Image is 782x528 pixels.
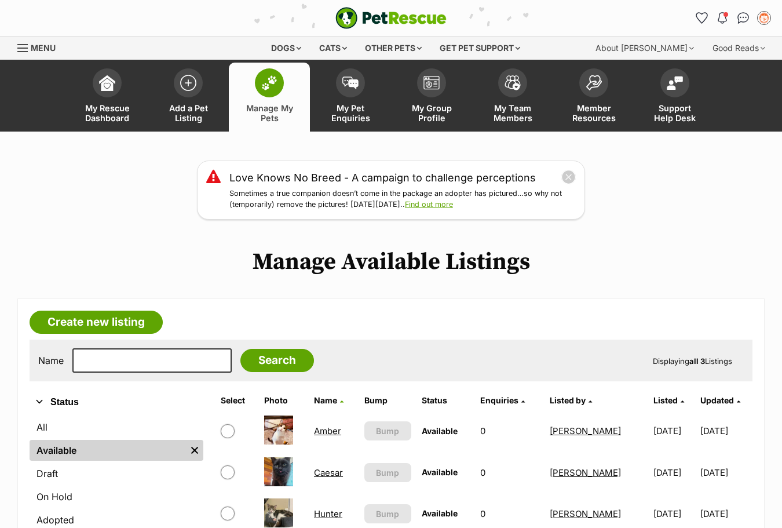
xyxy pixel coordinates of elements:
[553,63,634,132] a: Member Resources
[38,355,64,366] label: Name
[667,76,683,90] img: help-desk-icon-fdf02630f3aa405de69fd3d07c3f3aa587a6932b1a1747fa1d2bba05be0121f9.svg
[310,63,391,132] a: My Pet Enquiries
[162,103,214,123] span: Add a Pet Listing
[314,395,344,405] a: Name
[734,9,752,27] a: Conversations
[229,170,536,185] a: Love Knows No Breed - A campaign to challenge perceptions
[587,37,702,60] div: About [PERSON_NAME]
[314,395,337,405] span: Name
[550,467,621,478] a: [PERSON_NAME]
[568,103,620,123] span: Member Resources
[476,411,544,451] td: 0
[480,395,518,405] span: translation missing: en.admin.listings.index.attributes.enquiries
[700,395,740,405] a: Updated
[472,63,553,132] a: My Team Members
[216,391,259,410] th: Select
[649,411,700,451] td: [DATE]
[405,200,453,209] a: Find out more
[550,395,592,405] a: Listed by
[30,311,163,334] a: Create new listing
[422,426,458,436] span: Available
[713,9,732,27] button: Notifications
[550,395,586,405] span: Listed by
[649,103,701,123] span: Support Help Desk
[243,103,295,123] span: Manage My Pets
[261,75,277,90] img: manage-my-pets-icon-02211641906a0b7f246fdf0571729dbe1e7629f14944591b6c1af311fb30b64b.svg
[376,467,399,479] span: Bump
[649,453,700,493] td: [DATE]
[357,37,430,60] div: Other pets
[186,440,203,461] a: Remove filter
[364,463,411,482] button: Bump
[653,356,732,366] span: Displaying Listings
[364,504,411,523] button: Bump
[405,103,458,123] span: My Group Profile
[391,63,472,132] a: My Group Profile
[480,395,525,405] a: Enquiries
[31,43,56,53] span: Menu
[704,37,773,60] div: Good Reads
[342,77,359,89] img: pet-enquiries-icon-7e3ad2cf08bfb03b45e93fb7055b45f3efa6380592205ae92323e6603595dc1f.svg
[417,391,474,410] th: Status
[67,63,148,132] a: My Rescue Dashboard
[422,467,458,477] span: Available
[17,37,64,57] a: Menu
[376,425,399,437] span: Bump
[229,63,310,132] a: Manage My Pets
[240,349,314,372] input: Search
[229,188,576,210] p: Sometimes a true companion doesn’t come in the package an adopter has pictured…so why not (tempor...
[586,75,602,90] img: member-resources-icon-8e73f808a243e03378d46382f2149f9095a855e16c252ad45f914b54edf8863c.svg
[700,411,751,451] td: [DATE]
[758,12,770,24] img: Anne Logan profile pic
[30,463,203,484] a: Draft
[360,391,416,410] th: Bump
[476,453,544,493] td: 0
[376,508,399,520] span: Bump
[700,453,751,493] td: [DATE]
[700,395,734,405] span: Updated
[689,356,705,366] strong: all 3
[81,103,133,123] span: My Rescue Dashboard
[314,467,343,478] a: Caesar
[653,395,678,405] span: Listed
[314,508,342,519] a: Hunter
[260,391,308,410] th: Photo
[550,508,621,519] a: [PERSON_NAME]
[324,103,377,123] span: My Pet Enquiries
[99,75,115,91] img: dashboard-icon-eb2f2d2d3e046f16d808141f083e7271f6b2e854fb5c12c21221c1fb7104beca.svg
[737,12,750,24] img: chat-41dd97257d64d25036548639549fe6c8038ab92f7586957e7f3b1b290dea8141.svg
[364,421,411,440] button: Bump
[561,170,576,184] button: close
[692,9,711,27] a: Favourites
[264,498,293,527] img: Hunter
[423,76,440,90] img: group-profile-icon-3fa3cf56718a62981997c0bc7e787c4b2cf8bcc04b72c1350f741eb67cf2f40e.svg
[432,37,528,60] div: Get pet support
[487,103,539,123] span: My Team Members
[335,7,447,29] img: logo-e224e6f780fb5917bec1dbf3a21bbac754714ae5b6737aabdf751b685950b380.svg
[311,37,355,60] div: Cats
[653,395,684,405] a: Listed
[314,425,341,436] a: Amber
[30,440,186,461] a: Available
[634,63,715,132] a: Support Help Desk
[30,395,203,410] button: Status
[335,7,447,29] a: PetRescue
[30,486,203,507] a: On Hold
[263,37,309,60] div: Dogs
[148,63,229,132] a: Add a Pet Listing
[505,75,521,90] img: team-members-icon-5396bd8760b3fe7c0b43da4ab00e1e3bb1a5d9ba89233759b79545d2d3fc5d0d.svg
[692,9,773,27] ul: Account quick links
[718,12,727,24] img: notifications-46538b983faf8c2785f20acdc204bb7945ddae34d4c08c2a6579f10ce5e182be.svg
[180,75,196,91] img: add-pet-listing-icon-0afa8454b4691262ce3f59096e99ab1cd57d4a30225e0717b998d2c9b9846f56.svg
[550,425,621,436] a: [PERSON_NAME]
[422,508,458,518] span: Available
[30,417,203,438] a: All
[755,9,773,27] button: My account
